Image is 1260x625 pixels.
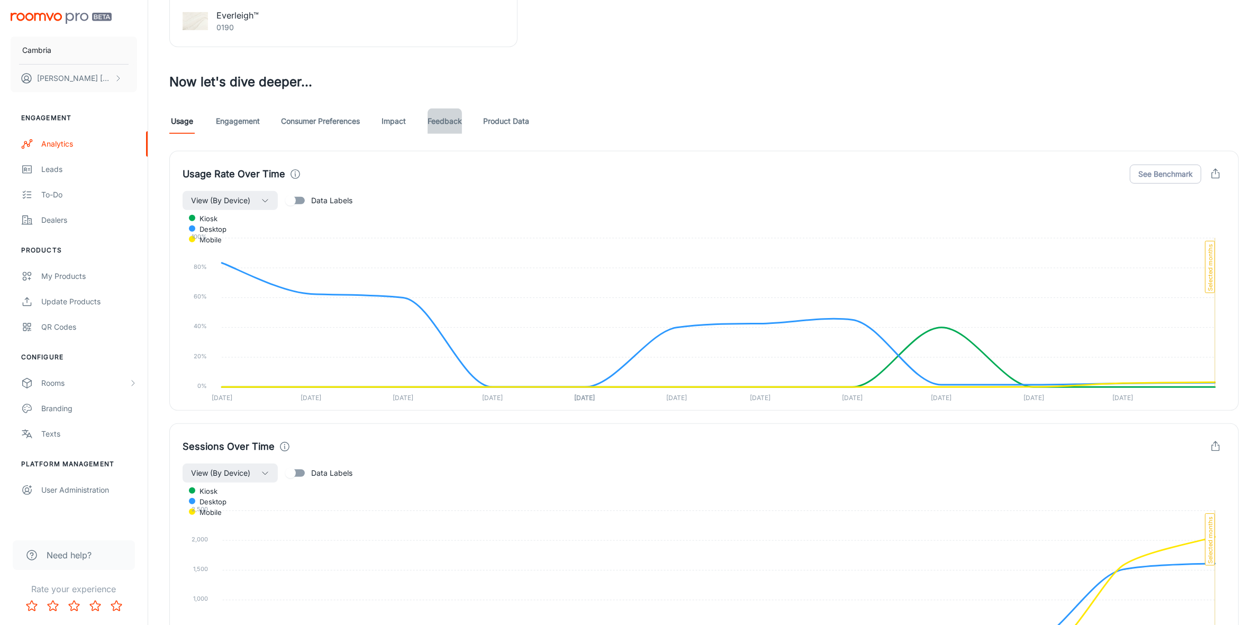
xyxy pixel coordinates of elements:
tspan: [DATE] [482,394,503,402]
tspan: 40% [194,322,207,330]
tspan: [DATE] [931,394,952,402]
tspan: [DATE] [666,394,687,402]
div: Branding [41,403,137,414]
tspan: 20% [194,352,207,360]
button: Rate 3 star [64,595,85,617]
h4: Sessions Over Time [183,439,275,454]
div: Texts [41,428,137,440]
tspan: [DATE] [301,394,321,402]
p: 0190 [216,22,259,33]
a: Engagement [216,108,260,134]
tspan: 1,000 [193,595,208,602]
p: Rate your experience [8,583,139,595]
tspan: 100% [192,233,207,241]
span: desktop [192,224,226,234]
img: Roomvo PRO Beta [11,13,112,24]
h4: Usage Rate Over Time [183,167,285,182]
a: Consumer Preferences [281,108,360,134]
button: Rate 4 star [85,595,106,617]
a: Product Data [483,108,529,134]
span: Data Labels [311,467,352,479]
tspan: 2,000 [192,536,208,543]
button: View (By Device) [183,464,278,483]
p: Cambria [22,44,51,56]
span: Need help? [47,549,92,561]
tspan: [DATE] [574,394,595,402]
a: Feedback [428,108,462,134]
span: kiosk [192,486,217,496]
img: Everleigh™ [183,8,208,34]
button: See Benchmark [1130,165,1201,184]
tspan: [DATE] [212,394,232,402]
tspan: [DATE] [393,394,413,402]
h3: Now let's dive deeper... [169,73,1239,92]
div: Rooms [41,377,129,389]
tspan: 1,500 [193,565,208,573]
button: Rate 5 star [106,595,127,617]
div: User Administration [41,484,137,496]
div: Leads [41,164,137,175]
p: Everleigh™ [216,9,259,22]
tspan: [DATE] [842,394,863,402]
tspan: 80% [194,263,207,270]
a: Usage [169,108,195,134]
button: Rate 1 star [21,595,42,617]
p: [PERSON_NAME] [PERSON_NAME] [37,73,112,84]
tspan: [DATE] [1023,394,1044,402]
tspan: 60% [194,293,207,300]
button: Cambria [11,37,137,64]
span: desktop [192,497,226,506]
div: Update Products [41,296,137,307]
button: [PERSON_NAME] [PERSON_NAME] [11,65,137,92]
tspan: 2,500 [192,506,208,513]
div: Dealers [41,214,137,226]
tspan: 0% [197,382,207,390]
div: To-do [41,189,137,201]
span: View (By Device) [191,467,250,479]
div: My Products [41,270,137,282]
div: QR Codes [41,321,137,333]
span: Data Labels [311,195,352,206]
span: View (By Device) [191,194,250,207]
div: Analytics [41,138,137,150]
a: Impact [381,108,406,134]
button: Rate 2 star [42,595,64,617]
tspan: [DATE] [750,394,770,402]
tspan: [DATE] [1112,394,1133,402]
span: kiosk [192,214,217,223]
button: View (By Device) [183,191,278,210]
